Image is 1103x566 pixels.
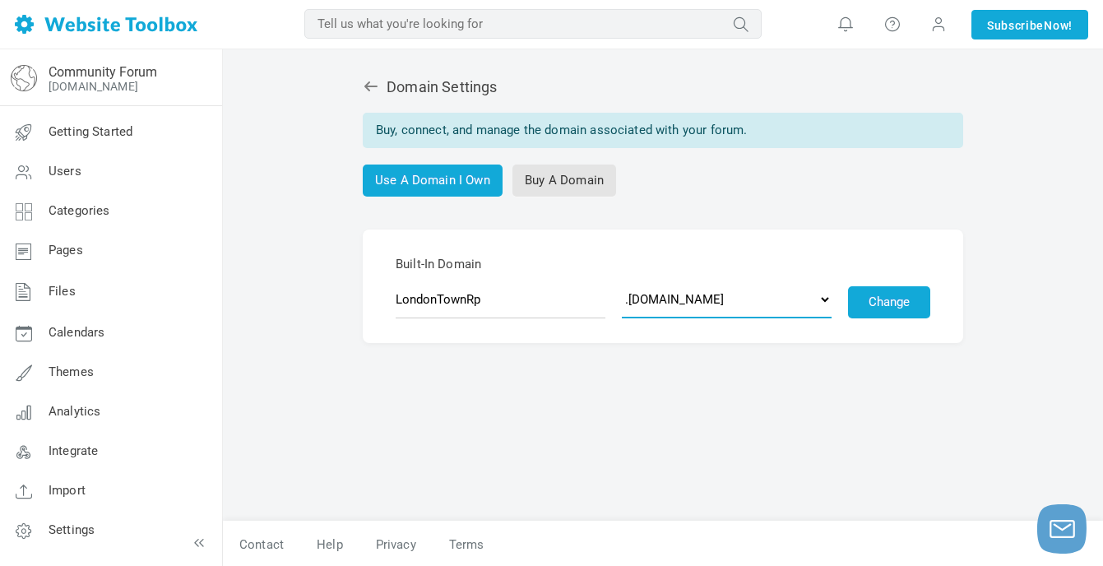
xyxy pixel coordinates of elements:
span: Categories [49,203,110,218]
a: Contact [223,531,300,559]
div: Buy, connect, and manage the domain associated with your forum. [363,113,963,148]
span: Files [49,284,76,299]
span: Built-In Domain [396,254,930,274]
button: Change [848,286,930,318]
h2: Domain Settings [363,78,963,96]
span: Calendars [49,325,104,340]
a: Terms [433,531,484,559]
a: [DOMAIN_NAME] [49,80,138,93]
span: Themes [49,364,94,379]
a: Use A Domain I Own [363,165,503,197]
span: Pages [49,243,83,257]
button: Launch chat [1037,504,1087,554]
a: Help [300,531,359,559]
input: Tell us what you're looking for [304,9,762,39]
span: Settings [49,522,95,537]
span: Getting Started [49,124,132,139]
span: Import [49,483,86,498]
span: Now! [1044,16,1073,35]
a: SubscribeNow! [971,10,1088,39]
a: Privacy [359,531,433,559]
span: Users [49,164,81,179]
a: Community Forum [49,64,157,80]
img: globe-icon.png [11,65,37,91]
a: Buy A Domain [512,165,616,197]
span: Integrate [49,443,98,458]
span: Analytics [49,404,100,419]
